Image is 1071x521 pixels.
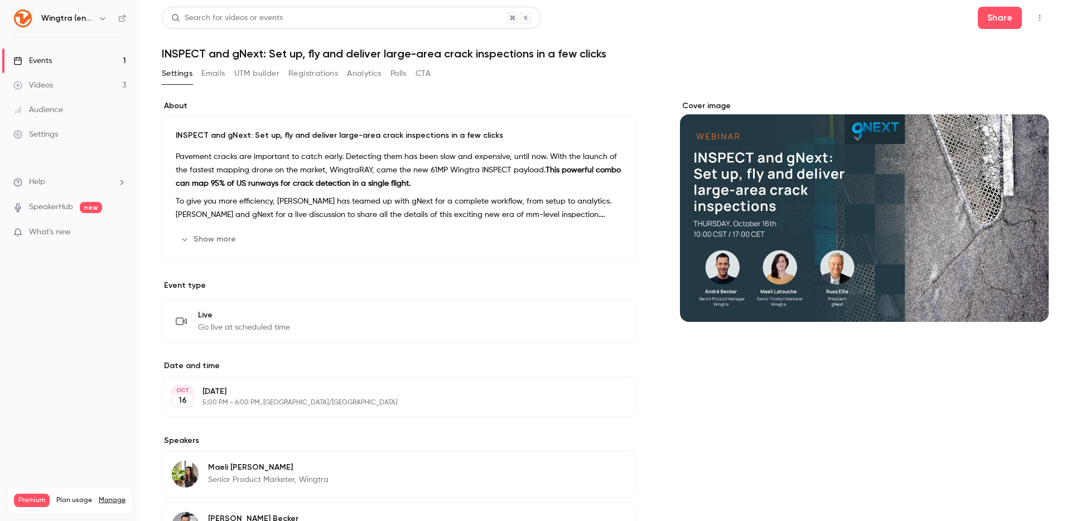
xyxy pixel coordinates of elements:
button: Analytics [347,65,382,83]
p: Event type [162,280,635,291]
img: Wingtra (english) [14,9,32,27]
span: Go live at scheduled time [198,322,290,333]
span: new [80,202,102,213]
p: To give you more efficiency, [PERSON_NAME] has teamed up with gNext for a complete workflow, from... [176,195,621,221]
span: Help [29,176,45,188]
button: Settings [162,65,192,83]
div: OCT [172,387,192,394]
div: Search for videos or events [171,12,283,24]
div: Events [13,55,52,66]
button: Share [978,7,1022,29]
label: Date and time [162,360,635,372]
span: What's new [29,226,71,238]
button: CTA [416,65,431,83]
li: help-dropdown-opener [13,176,126,188]
p: Maeli [PERSON_NAME] [208,462,329,473]
label: Cover image [680,100,1049,112]
span: Premium [14,494,50,507]
button: UTM builder [234,65,279,83]
p: 16 [178,395,187,406]
button: Show more [176,230,243,248]
img: Maeli Latouche [172,461,199,488]
section: Cover image [680,100,1049,322]
p: [DATE] [202,386,576,397]
label: Speakers [162,435,635,446]
p: INSPECT and gNext: Set up, fly and deliver large-area crack inspections in a few clicks [176,130,621,141]
div: Maeli LatoucheMaeli [PERSON_NAME]Senior Product Marketer, Wingtra [162,451,635,498]
span: Plan usage [56,496,92,505]
button: Emails [201,65,225,83]
h6: Wingtra (english) [41,13,94,24]
div: Audience [13,104,63,115]
span: Live [198,310,290,321]
a: SpeakerHub [29,201,73,213]
div: Videos [13,80,53,91]
p: Pavement cracks are important to catch early. Detecting them has been slow and expensive, until n... [176,150,621,190]
p: Senior Product Marketer, Wingtra [208,474,329,485]
h1: INSPECT and gNext: Set up, fly and deliver large-area crack inspections in a few clicks [162,47,1049,60]
div: Settings [13,129,58,140]
button: Polls [390,65,407,83]
label: About [162,100,635,112]
button: Registrations [288,65,338,83]
a: Manage [99,496,126,505]
p: 5:00 PM - 6:00 PM, [GEOGRAPHIC_DATA]/[GEOGRAPHIC_DATA] [202,398,576,407]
